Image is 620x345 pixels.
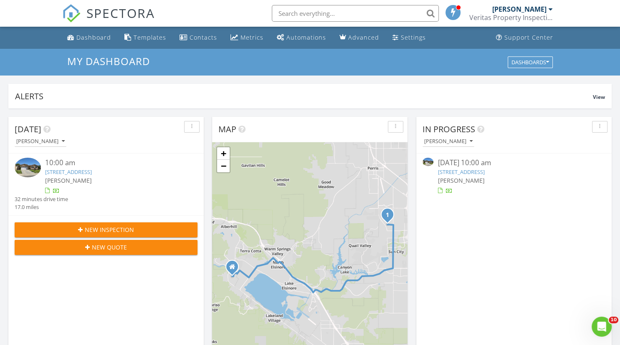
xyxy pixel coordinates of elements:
[348,33,379,41] div: Advanced
[493,30,557,45] a: Support Center
[227,30,267,45] a: Metrics
[438,168,484,176] a: [STREET_ADDRESS]
[336,30,382,45] a: Advanced
[386,212,389,218] i: 1
[511,59,549,65] div: Dashboards
[423,136,474,147] button: [PERSON_NAME]
[217,160,230,172] a: Zoom out
[272,5,439,22] input: Search everything...
[401,33,426,41] div: Settings
[508,56,553,68] button: Dashboards
[134,33,166,41] div: Templates
[15,158,197,211] a: 10:00 am [STREET_ADDRESS] [PERSON_NAME] 32 minutes drive time 17.0 miles
[438,176,484,184] span: [PERSON_NAME]
[286,33,326,41] div: Automations
[593,93,605,101] span: View
[85,225,134,234] span: New Inspection
[16,139,65,144] div: [PERSON_NAME]
[387,214,392,219] div: 25612 Turfwood St, Menifee, CA 92585
[15,195,68,203] div: 32 minutes drive time
[273,30,329,45] a: Automations (Basic)
[438,158,590,168] div: [DATE] 10:00 am
[86,4,155,22] span: SPECTORA
[76,33,111,41] div: Dashboard
[15,91,593,102] div: Alerts
[62,11,155,29] a: SPECTORA
[232,267,237,272] div: 15271 Alvarado St, Lake Elsinore CA 92530
[15,158,41,177] img: 9370940%2Fcover_photos%2FU8UZY1dnKaYGyUGHTTyR%2Fsmall.jpg
[15,222,197,237] button: New Inspection
[92,243,127,252] span: New Quote
[423,158,433,166] img: 9370940%2Fcover_photos%2FU8UZY1dnKaYGyUGHTTyR%2Fsmall.jpg
[121,30,170,45] a: Templates
[389,30,429,45] a: Settings
[176,30,220,45] a: Contacts
[504,33,553,41] div: Support Center
[190,33,217,41] div: Contacts
[15,203,68,211] div: 17.0 miles
[67,54,150,68] span: My Dashboard
[469,13,553,22] div: Veritas Property Inspection
[218,123,236,135] span: Map
[15,240,197,255] button: New Quote
[217,147,230,160] a: Zoom in
[15,123,41,135] span: [DATE]
[492,5,547,13] div: [PERSON_NAME]
[423,158,605,195] a: [DATE] 10:00 am [STREET_ADDRESS] [PERSON_NAME]
[609,317,618,323] span: 10
[15,136,66,147] button: [PERSON_NAME]
[592,317,612,337] iframe: Intercom live chat
[45,176,92,184] span: [PERSON_NAME]
[240,33,263,41] div: Metrics
[423,123,475,135] span: In Progress
[62,4,81,23] img: The Best Home Inspection Software - Spectora
[424,139,473,144] div: [PERSON_NAME]
[64,30,114,45] a: Dashboard
[45,158,182,168] div: 10:00 am
[45,168,92,176] a: [STREET_ADDRESS]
